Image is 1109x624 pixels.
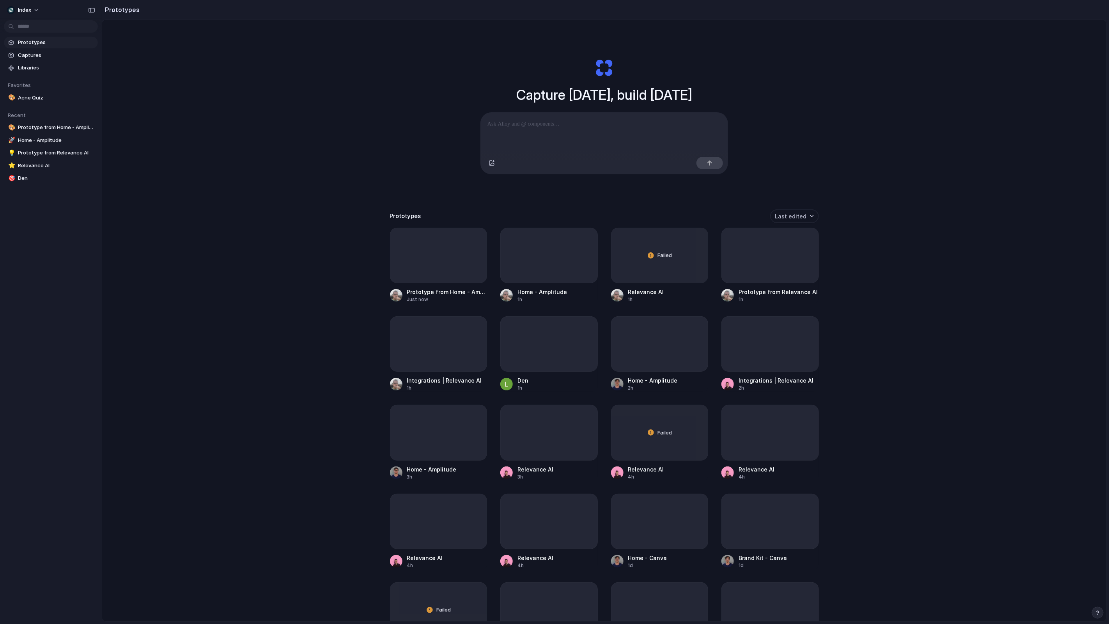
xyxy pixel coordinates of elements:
[721,228,819,303] a: Prototype from Relevance AI1h
[390,494,487,569] a: Relevance AI4h
[657,429,672,437] span: Failed
[436,606,451,614] span: Failed
[721,405,819,480] a: Relevance AI4h
[18,6,31,14] span: Index
[739,554,787,562] div: Brand Kit - Canva
[739,562,787,569] div: 1d
[407,465,457,473] div: Home - Amplitude
[739,473,774,480] div: 4h
[390,316,487,392] a: Integrations | Relevance AI1h
[739,376,813,385] div: Integrations | Relevance AI
[628,385,678,392] div: 2h
[628,465,664,473] div: Relevance AI
[102,5,140,14] h2: Prototypes
[517,385,528,392] div: 1h
[770,209,819,223] button: Last edited
[500,316,598,392] a: Den1h
[739,288,818,296] div: Prototype from Relevance AI
[628,473,664,480] div: 4h
[517,376,528,385] div: Den
[500,494,598,569] a: Relevance AI4h
[390,405,487,480] a: Home - Amplitude3h
[628,376,678,385] div: Home - Amplitude
[517,296,567,303] div: 1h
[407,376,482,385] div: Integrations | Relevance AI
[517,288,567,296] div: Home - Amplitude
[407,554,443,562] div: Relevance AI
[517,562,553,569] div: 4h
[628,562,667,569] div: 1d
[407,562,443,569] div: 4h
[407,288,487,296] div: Prototype from Home - Amplitude
[500,405,598,480] a: Relevance AI3h
[739,296,818,303] div: 1h
[739,385,813,392] div: 2h
[628,296,664,303] div: 1h
[4,4,43,16] button: Index
[611,405,709,480] a: FailedRelevance AI4h
[721,494,819,569] a: Brand Kit - Canva1d
[611,494,709,569] a: Home - Canva1d
[517,465,553,473] div: Relevance AI
[517,473,553,480] div: 3h
[721,316,819,392] a: Integrations | Relevance AI2h
[390,212,421,221] h3: Prototypes
[628,554,667,562] div: Home - Canva
[516,85,692,105] h1: Capture [DATE], build [DATE]
[407,385,482,392] div: 1h
[407,473,457,480] div: 3h
[407,296,487,303] div: Just now
[739,465,774,473] div: Relevance AI
[611,316,709,392] a: Home - Amplitude2h
[390,228,487,303] a: Prototype from Home - AmplitudeJust now
[611,228,709,303] a: FailedRelevance AI1h
[628,288,664,296] div: Relevance AI
[500,228,598,303] a: Home - Amplitude1h
[517,554,553,562] div: Relevance AI
[657,252,672,259] span: Failed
